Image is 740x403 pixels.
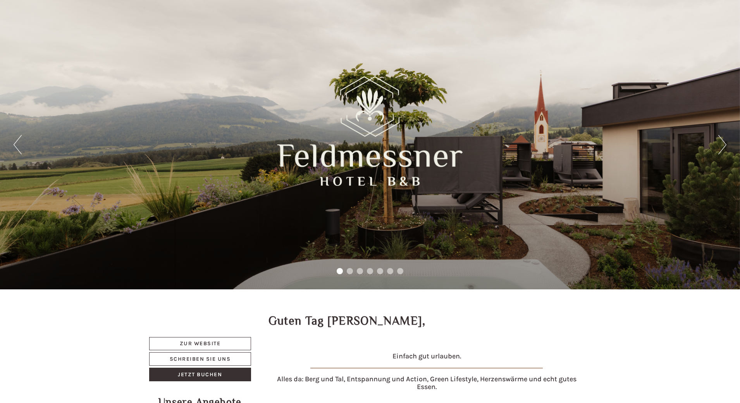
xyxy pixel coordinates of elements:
img: image [310,368,543,368]
a: Zur Website [149,337,251,350]
a: Jetzt buchen [149,368,251,381]
h1: Guten Tag [PERSON_NAME], [268,315,426,327]
a: Schreiben Sie uns [149,352,251,366]
h4: Einfach gut urlauben. [274,353,580,360]
h4: Alles da: Berg und Tal, Entspannung und Action, Green Lifestyle, Herzenswärme und echt gutes Essen. [274,375,580,391]
button: Next [718,135,726,154]
button: Previous [14,135,22,154]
